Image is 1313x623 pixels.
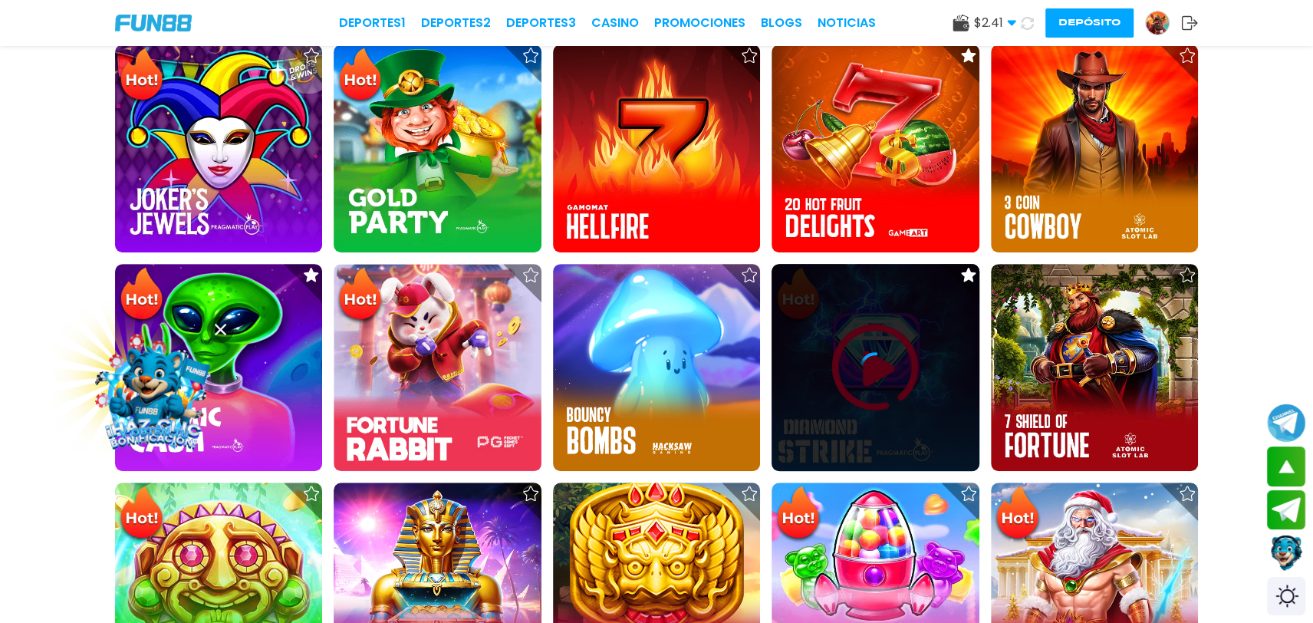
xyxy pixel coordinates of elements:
[506,14,576,32] a: Deportes3
[335,265,385,325] img: Hot
[1267,577,1305,615] div: Switch theme
[974,14,1016,32] span: $ 2.41
[334,44,541,252] img: Gold Party
[773,484,823,544] img: Hot
[992,484,1042,544] img: Hot
[339,14,406,32] a: Deportes1
[991,264,1198,471] img: 7 Shields of Fortune
[115,44,322,252] img: Joker's Jewels
[117,265,166,325] img: Hot
[335,46,385,106] img: Hot
[553,264,760,471] img: Bouncy Bombs 96%
[761,14,802,32] a: BLOGS
[553,44,760,252] img: Hellfire
[115,264,322,471] img: Cosmic Cash
[84,323,223,463] img: Image Link
[421,14,491,32] a: Deportes2
[1145,11,1181,35] a: Avatar
[772,44,979,252] img: 20 Hot Fruit Delights
[1267,490,1305,530] button: Join telegram
[818,14,876,32] a: NOTICIAS
[334,264,541,471] img: Fortune Rabbit
[117,484,166,544] img: Hot
[1267,533,1305,573] button: Contact customer service
[1045,8,1134,38] button: Depósito
[654,14,745,32] a: Promociones
[1267,447,1305,486] button: scroll up
[991,44,1198,252] img: 3 Coin Cowboy
[117,46,166,106] img: Hot
[115,15,192,31] img: Company Logo
[1267,403,1305,443] button: Join telegram channel
[591,14,639,32] a: CASINO
[1146,12,1169,35] img: Avatar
